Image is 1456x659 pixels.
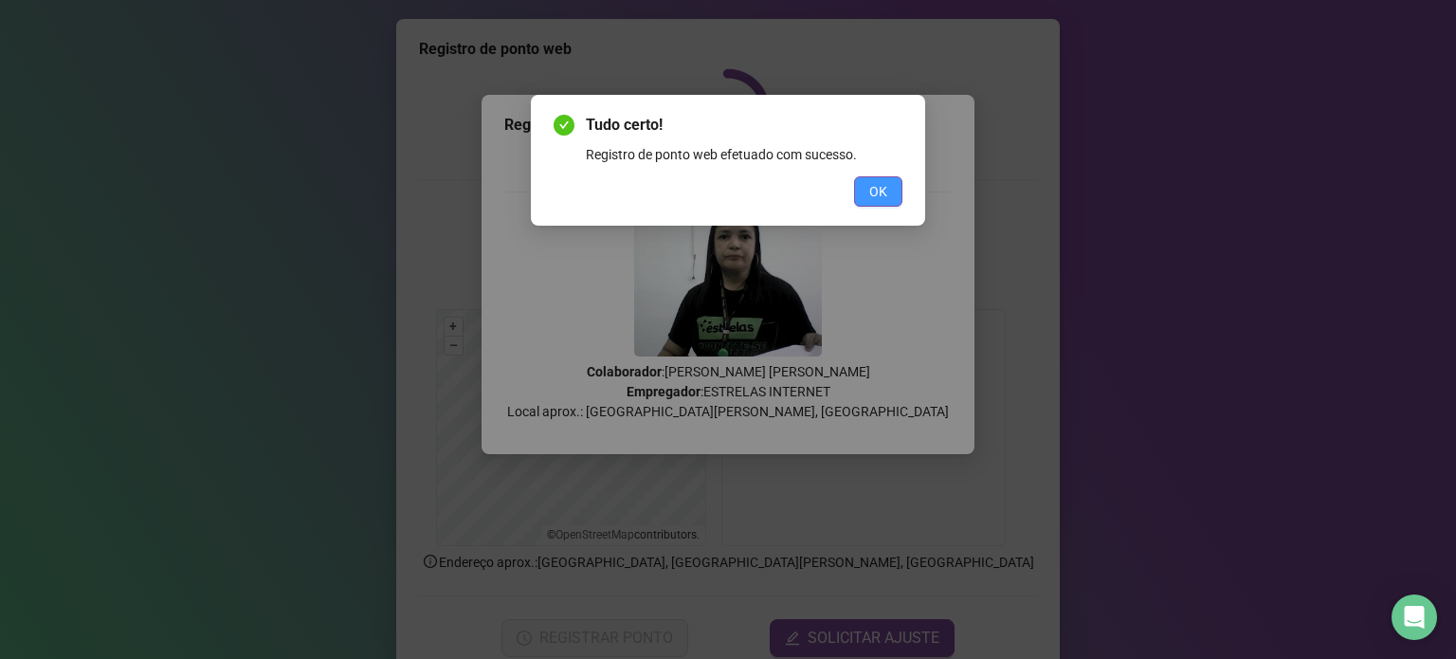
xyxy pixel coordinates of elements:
div: Registro de ponto web efetuado com sucesso. [586,144,902,165]
button: OK [854,176,902,207]
span: OK [869,181,887,202]
div: Open Intercom Messenger [1392,595,1437,640]
span: check-circle [554,115,574,136]
span: Tudo certo! [586,114,902,137]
